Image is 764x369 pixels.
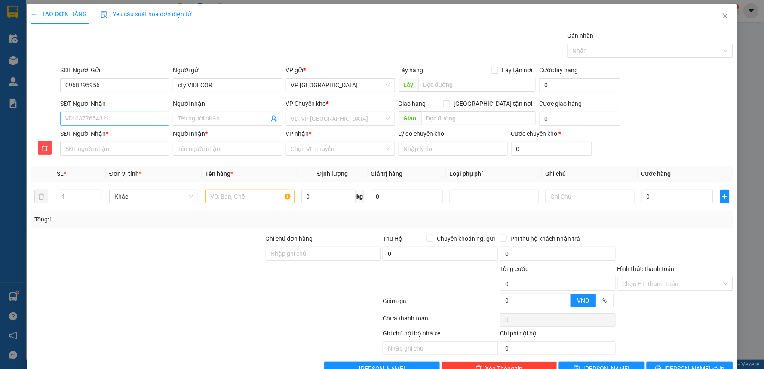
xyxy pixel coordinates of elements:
span: Khác [114,190,193,203]
input: Dọc đường [418,78,536,92]
div: Cước chuyển kho [511,129,592,138]
div: Ghi chú nội bộ nhà xe [383,329,498,341]
span: Cước hàng [641,170,671,177]
div: Chưa thanh toán [382,314,499,329]
input: Lý do chuyển kho [399,142,508,156]
input: Ghi Chú [546,190,635,203]
span: close [722,12,729,19]
span: VND [577,297,589,304]
span: VP Chuyển kho [286,100,326,107]
span: plus [31,11,37,17]
li: Hotline: 1900 3383, ĐT/Zalo : 0862837383 [80,32,359,43]
div: Người gửi [173,65,282,75]
span: Đơn vị tính [109,170,141,177]
div: Chi phí nội bộ [500,329,616,341]
span: Lấy tận nơi [498,65,536,75]
label: Cước lấy hàng [539,67,578,74]
span: Yêu cầu xuất hóa đơn điện tử [101,11,191,18]
span: VP Tiền Hải [291,79,390,92]
span: Tổng cước [500,265,528,272]
span: TẠO ĐƠN HÀNG [31,11,87,18]
span: Giao hàng [399,100,426,107]
button: Close [713,4,737,28]
label: Hình thức thanh toán [617,265,675,272]
img: icon [101,11,107,18]
button: delete [34,190,48,203]
input: VD: Bàn, Ghế [205,190,294,203]
span: Định lượng [317,170,348,177]
div: Tổng: 1 [34,215,295,224]
span: kg [356,190,364,203]
span: Phí thu hộ khách nhận trả [507,234,583,243]
input: Ghi chú đơn hàng [266,247,381,261]
div: Giảm giá [382,296,499,311]
label: Gán nhãn [568,32,594,39]
span: Giá trị hàng [371,170,403,177]
label: Ghi chú đơn hàng [266,235,313,242]
div: SĐT Người Nhận [60,99,169,108]
span: VP nhận [286,130,309,137]
span: plus [721,193,729,200]
div: VP gửi [286,65,395,75]
span: Lấy hàng [399,67,423,74]
li: 237 [PERSON_NAME] , [GEOGRAPHIC_DATA] [80,21,359,32]
span: delete [38,145,51,151]
div: SĐT Người Gửi [60,65,169,75]
span: Chuyển khoản ng. gửi [433,234,498,243]
span: user-add [270,115,277,122]
label: Cước giao hàng [539,100,582,107]
div: Người nhận [173,99,282,108]
label: Lý do chuyển kho [399,130,445,137]
input: 0 [371,190,443,203]
div: Người nhận [173,129,282,138]
span: % [603,297,607,304]
button: plus [720,190,730,203]
input: Tên người nhận [173,142,282,156]
input: Dọc đường [421,111,536,125]
span: Giao [399,111,421,125]
input: Nhập ghi chú [383,341,498,355]
img: logo.jpg [11,11,54,54]
span: Thu Hộ [383,235,402,242]
div: SĐT Người Nhận [60,129,169,138]
span: Tên hàng [205,170,233,177]
th: Loại phụ phí [446,166,542,182]
th: Ghi chú [542,166,638,182]
span: [GEOGRAPHIC_DATA] tận nơi [450,99,536,108]
span: SL [57,170,64,177]
input: SĐT người nhận [60,142,169,156]
span: Lấy [399,78,418,92]
input: Cước lấy hàng [539,78,620,92]
button: delete [38,141,52,155]
input: Cước giao hàng [539,112,620,126]
b: GỬI : VP [GEOGRAPHIC_DATA] [11,62,128,91]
